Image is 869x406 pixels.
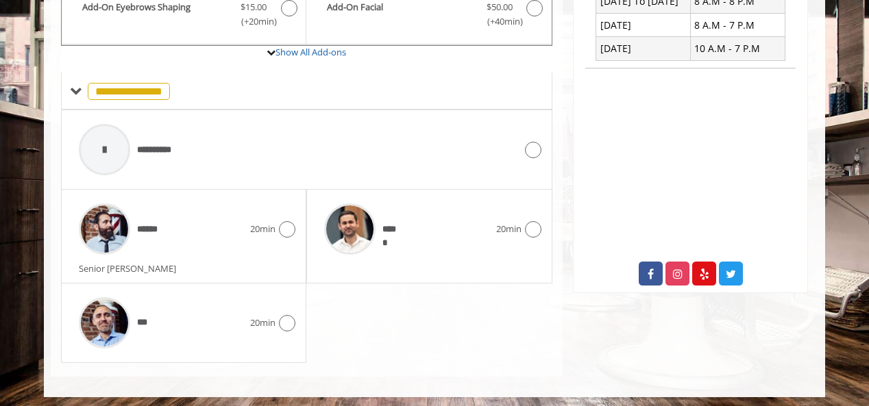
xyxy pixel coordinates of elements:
[690,14,785,37] td: 8 A.M - 7 P.M
[234,14,274,29] span: (+20min )
[596,14,691,37] td: [DATE]
[276,46,346,58] a: Show All Add-ons
[496,222,522,236] span: 20min
[479,14,519,29] span: (+40min )
[250,222,276,236] span: 20min
[250,316,276,330] span: 20min
[79,262,183,275] span: Senior [PERSON_NAME]
[690,37,785,60] td: 10 A.M - 7 P.M
[596,37,691,60] td: [DATE]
